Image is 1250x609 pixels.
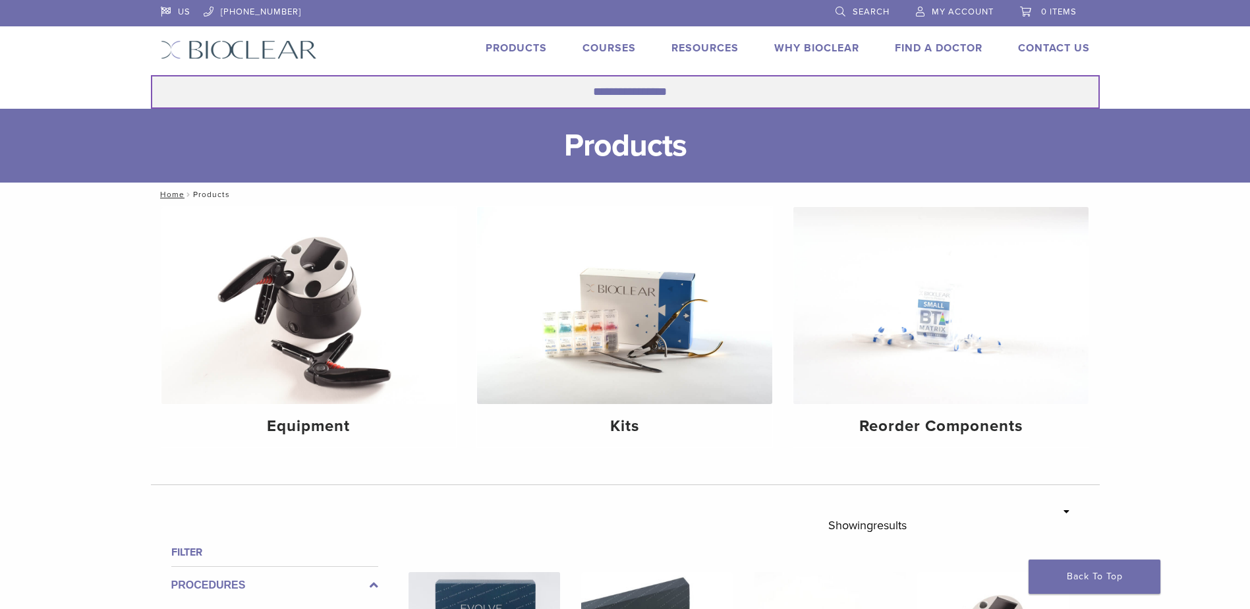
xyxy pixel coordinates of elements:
[793,207,1089,404] img: Reorder Components
[488,415,762,438] h4: Kits
[156,190,185,199] a: Home
[171,544,378,560] h4: Filter
[932,7,994,17] span: My Account
[1018,42,1090,55] a: Contact Us
[172,415,446,438] h4: Equipment
[151,183,1100,206] nav: Products
[671,42,739,55] a: Resources
[793,207,1089,447] a: Reorder Components
[1029,560,1160,594] a: Back To Top
[582,42,636,55] a: Courses
[477,207,772,404] img: Kits
[161,40,317,59] img: Bioclear
[895,42,982,55] a: Find A Doctor
[171,577,378,593] label: Procedures
[804,415,1078,438] h4: Reorder Components
[185,191,193,198] span: /
[853,7,890,17] span: Search
[477,207,772,447] a: Kits
[774,42,859,55] a: Why Bioclear
[828,511,907,539] p: Showing results
[1041,7,1077,17] span: 0 items
[486,42,547,55] a: Products
[161,207,457,404] img: Equipment
[161,207,457,447] a: Equipment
